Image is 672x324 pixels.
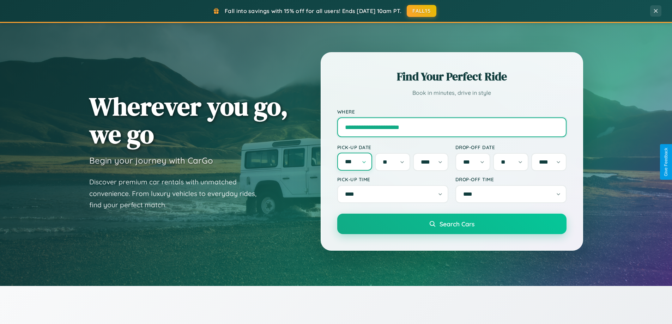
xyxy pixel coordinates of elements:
[225,7,401,14] span: Fall into savings with 15% off for all users! Ends [DATE] 10am PT.
[89,176,266,211] p: Discover premium car rentals with unmatched convenience. From luxury vehicles to everyday rides, ...
[337,69,567,84] h2: Find Your Perfect Ride
[337,109,567,115] label: Where
[455,176,567,182] label: Drop-off Time
[89,92,288,148] h1: Wherever you go, we go
[89,155,213,166] h3: Begin your journey with CarGo
[407,5,436,17] button: FALL15
[455,144,567,150] label: Drop-off Date
[337,214,567,234] button: Search Cars
[337,144,448,150] label: Pick-up Date
[337,88,567,98] p: Book in minutes, drive in style
[337,176,448,182] label: Pick-up Time
[440,220,474,228] span: Search Cars
[664,148,668,176] div: Give Feedback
